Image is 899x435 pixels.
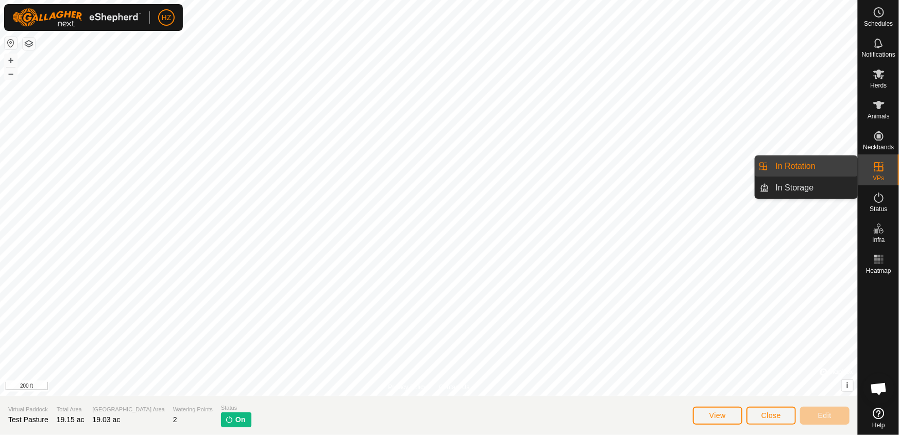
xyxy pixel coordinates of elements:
span: Help [872,422,885,428]
span: On [235,414,245,425]
div: Open chat [863,373,894,404]
button: View [693,407,742,425]
span: i [846,381,849,390]
a: Privacy Policy [388,382,427,392]
a: In Rotation [770,156,858,177]
img: turn-on [225,415,233,424]
button: Map Layers [23,38,35,50]
span: [GEOGRAPHIC_DATA] Area [93,405,165,414]
span: Neckbands [863,144,894,150]
li: In Storage [755,178,857,198]
span: In Rotation [776,160,816,172]
a: Help [858,404,899,432]
span: Status [870,206,887,212]
span: Status [221,404,251,412]
span: Infra [872,237,885,243]
span: Notifications [862,51,895,58]
span: HZ [162,12,172,23]
button: i [842,380,853,391]
span: VPs [873,175,884,181]
span: Animals [868,113,890,119]
span: Virtual Paddock [8,405,48,414]
span: 2 [173,415,177,424]
span: In Storage [776,182,814,194]
li: In Rotation [755,156,857,177]
a: In Storage [770,178,858,198]
span: Total Area [57,405,84,414]
span: Watering Points [173,405,213,414]
span: 19.03 ac [93,415,121,424]
button: Edit [800,407,850,425]
button: – [5,67,17,80]
img: Gallagher Logo [12,8,141,27]
span: Herds [870,82,887,89]
span: Edit [818,411,832,420]
span: Heatmap [866,268,891,274]
span: Test Pasture [8,415,48,424]
button: Reset Map [5,37,17,49]
span: Schedules [864,21,893,27]
button: Close [747,407,796,425]
span: Close [761,411,781,420]
button: + [5,54,17,66]
span: View [709,411,726,420]
span: 19.15 ac [57,415,84,424]
a: Contact Us [439,382,469,392]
